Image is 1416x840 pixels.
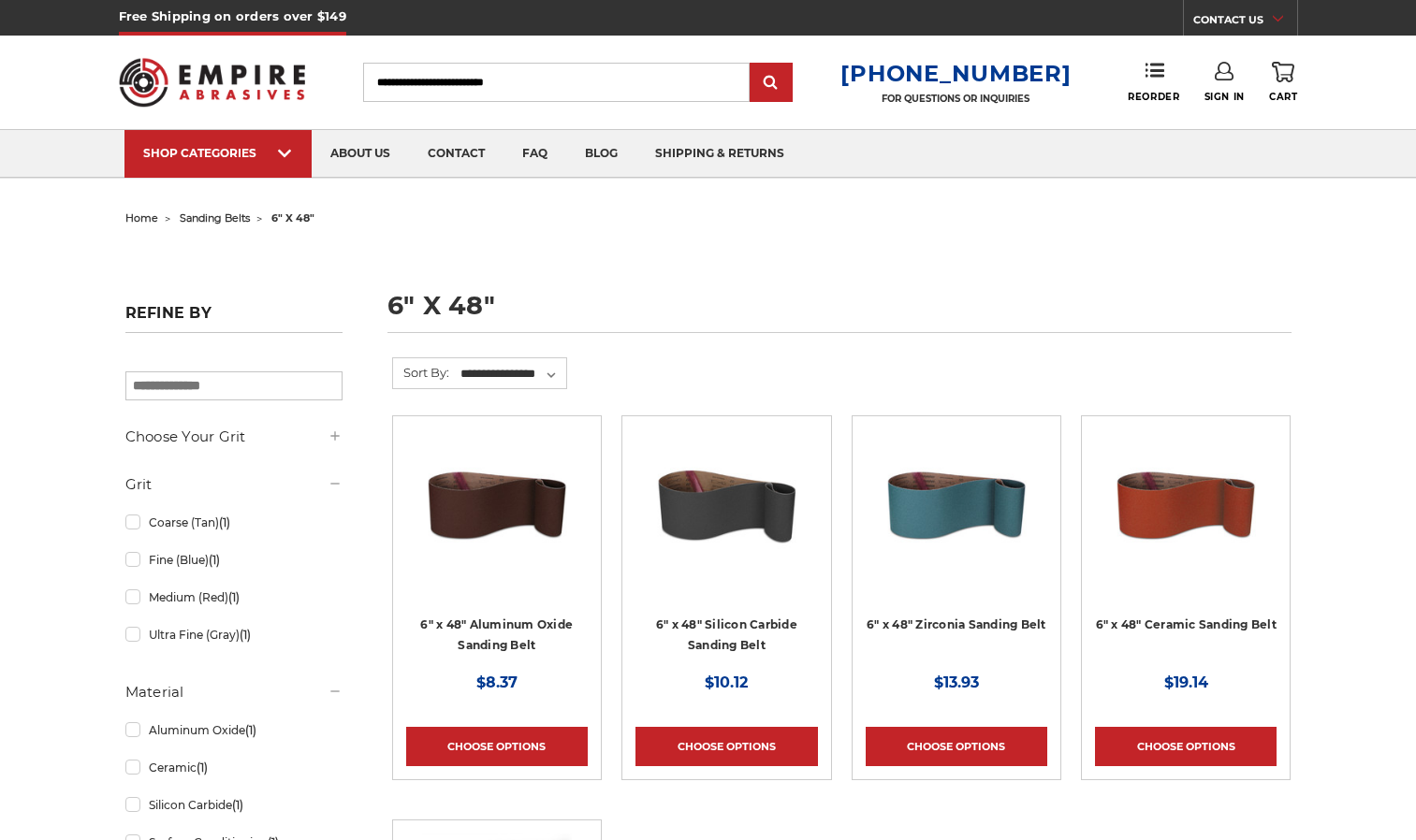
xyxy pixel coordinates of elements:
[882,429,1031,579] img: 6" x 48" Zirconia Sanding Belt
[125,789,343,821] a: Silicon Carbide
[656,617,797,653] a: 6" x 48" Silicon Carbide Sanding Belt
[197,760,208,775] span: (1)
[406,429,588,611] a: 6" x 48" Aluminum Oxide Sanding Belt
[651,429,801,579] img: 6" x 48" Silicon Carbide File Belt
[476,673,518,691] span: $8.37
[271,211,314,224] span: 6" x 48"
[143,146,293,160] div: SHOP CATEGORIES
[1269,91,1297,103] span: Cart
[232,798,243,812] span: (1)
[228,590,240,604] span: (1)
[125,473,343,496] h5: Grit
[125,581,343,614] a: Medium (Red)
[1164,673,1208,691] span: $19.14
[866,727,1047,766] a: Choose Options
[125,681,343,703] h5: Material
[125,543,343,576] a: Fine (Blue)
[1269,62,1297,103] a: Cart
[1193,9,1297,36] a: CONTACT US
[1204,91,1245,103] span: Sign In
[409,130,504,178] a: contact
[1128,91,1179,103] span: Reorder
[840,93,1071,105] p: FOR QUESTIONS OR INQUIRIES
[1096,617,1277,631] a: 6" x 48" Ceramic Sanding Belt
[866,429,1047,611] a: 6" x 48" Zirconia Sanding Belt
[125,751,343,784] a: Ceramic
[504,130,566,178] a: faq
[125,506,343,539] a: Coarse (Tan)
[387,293,1292,333] h1: 6" x 48"
[1095,727,1277,766] a: Choose Options
[867,617,1046,631] a: 6" x 48" Zirconia Sanding Belt
[125,426,343,448] h5: Choose Your Grit
[636,130,803,178] a: shipping & returns
[219,515,230,529] span: (1)
[635,727,817,766] a: Choose Options
[393,358,449,386] label: Sort By:
[209,553,220,567] span: (1)
[125,714,343,746] a: Aluminum Oxide
[119,46,306,119] img: Empire Abrasives
[752,65,790,102] input: Submit
[406,727,588,766] a: Choose Options
[125,618,343,651] a: Ultra Fine (Gray)
[458,360,566,388] select: Sort By:
[240,628,251,642] span: (1)
[312,130,409,178] a: about us
[1111,429,1261,579] img: 6" x 48" Ceramic Sanding Belt
[420,617,573,653] a: 6" x 48" Aluminum Oxide Sanding Belt
[566,130,636,178] a: blog
[705,673,748,691] span: $10.12
[245,723,256,737] span: (1)
[1095,429,1277,611] a: 6" x 48" Ceramic Sanding Belt
[934,673,979,691] span: $13.93
[635,429,817,611] a: 6" x 48" Silicon Carbide File Belt
[125,211,158,224] a: home
[1128,62,1179,102] a: Reorder
[422,429,572,579] img: 6" x 48" Aluminum Oxide Sanding Belt
[125,304,343,333] h5: Refine by
[180,211,250,224] a: sanding belts
[840,60,1071,87] a: [PHONE_NUMBER]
